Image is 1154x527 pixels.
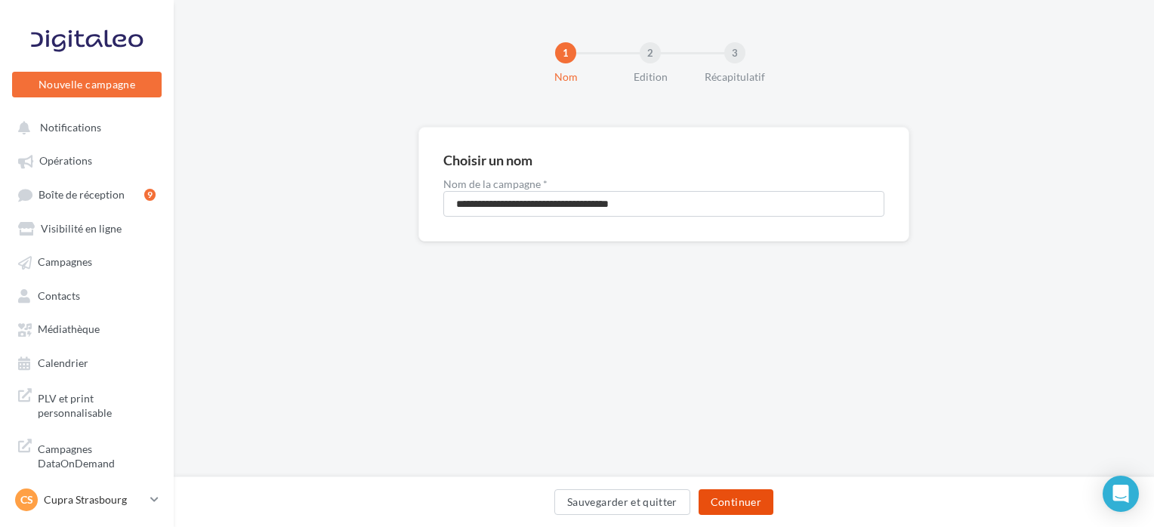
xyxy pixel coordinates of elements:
div: 2 [640,42,661,63]
a: Campagnes [9,248,165,275]
label: Nom de la campagne * [443,179,884,190]
button: Sauvegarder et quitter [554,489,690,515]
span: CS [20,492,33,507]
span: Opérations [39,155,92,168]
div: 3 [724,42,745,63]
div: Edition [602,69,699,85]
button: Continuer [699,489,773,515]
a: Médiathèque [9,315,165,342]
div: Nom [517,69,614,85]
a: PLV et print personnalisable [9,382,165,427]
span: Contacts [38,289,80,302]
a: Boîte de réception9 [9,180,165,208]
a: Opérations [9,146,165,174]
a: CS Cupra Strasbourg [12,485,162,514]
div: Récapitulatif [687,69,783,85]
span: Campagnes [38,256,92,269]
span: Médiathèque [38,323,100,336]
button: Nouvelle campagne [12,72,162,97]
a: Visibilité en ligne [9,214,165,242]
div: Open Intercom Messenger [1103,476,1139,512]
div: 9 [144,189,156,201]
span: Notifications [40,121,101,134]
p: Cupra Strasbourg [44,492,144,507]
a: Contacts [9,282,165,309]
span: Visibilité en ligne [41,222,122,235]
span: PLV et print personnalisable [38,388,156,421]
span: Boîte de réception [39,188,125,201]
a: Calendrier [9,349,165,376]
div: Choisir un nom [443,153,532,167]
span: Campagnes DataOnDemand [38,439,156,471]
span: Calendrier [38,356,88,369]
div: 1 [555,42,576,63]
button: Notifications [9,113,159,140]
a: Campagnes DataOnDemand [9,433,165,477]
